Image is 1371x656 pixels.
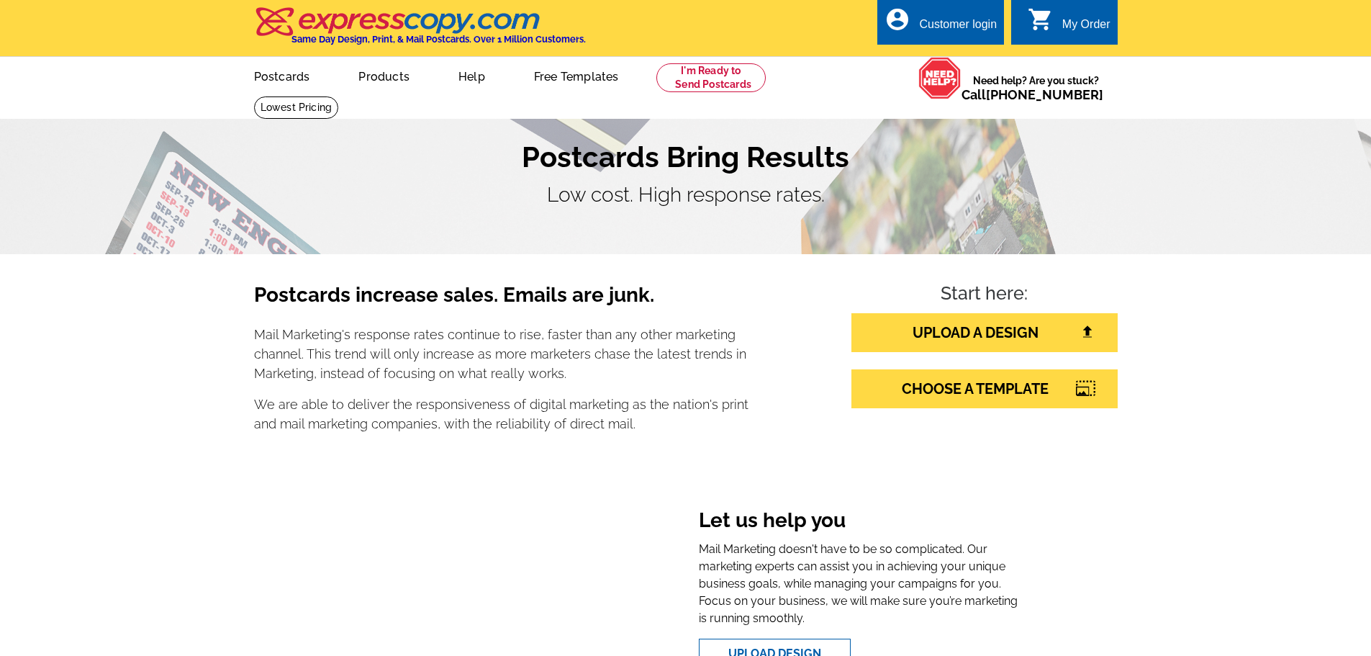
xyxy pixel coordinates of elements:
a: Products [335,58,433,92]
div: Customer login [919,18,997,38]
a: Help [435,58,508,92]
p: Mail Marketing doesn't have to be so complicated. Our marketing experts can assist you in achievi... [699,541,1021,627]
a: Free Templates [511,58,642,92]
a: UPLOAD A DESIGN [851,313,1118,352]
a: account_circle Customer login [884,16,997,34]
a: Postcards [231,58,333,92]
h3: Let us help you [699,508,1021,536]
a: CHOOSE A TEMPLATE [851,369,1118,408]
p: We are able to deliver the responsiveness of digital marketing as the nation's print and mail mar... [254,395,749,433]
h4: Start here: [851,283,1118,307]
div: My Order [1062,18,1110,38]
img: help [918,57,961,99]
a: shopping_cart My Order [1028,16,1110,34]
span: Need help? Are you stuck? [961,73,1110,102]
i: shopping_cart [1028,6,1054,32]
h4: Same Day Design, Print, & Mail Postcards. Over 1 Million Customers. [291,34,586,45]
h1: Postcards Bring Results [254,140,1118,174]
h3: Postcards increase sales. Emails are junk. [254,283,749,319]
p: Low cost. High response rates. [254,180,1118,210]
i: account_circle [884,6,910,32]
p: Mail Marketing's response rates continue to rise, faster than any other marketing channel. This t... [254,325,749,383]
a: Same Day Design, Print, & Mail Postcards. Over 1 Million Customers. [254,17,586,45]
span: Call [961,87,1103,102]
a: [PHONE_NUMBER] [986,87,1103,102]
